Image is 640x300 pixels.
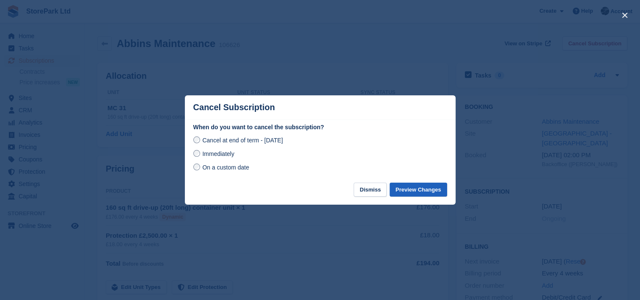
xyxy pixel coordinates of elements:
label: When do you want to cancel the subscription? [193,123,447,132]
button: Dismiss [354,183,387,197]
span: On a custom date [202,164,249,171]
p: Cancel Subscription [193,103,275,112]
input: Immediately [193,150,200,157]
button: close [618,8,632,22]
button: Preview Changes [390,183,447,197]
input: On a custom date [193,164,200,170]
span: Immediately [202,150,234,157]
span: Cancel at end of term - [DATE] [202,137,283,144]
input: Cancel at end of term - [DATE] [193,136,200,143]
